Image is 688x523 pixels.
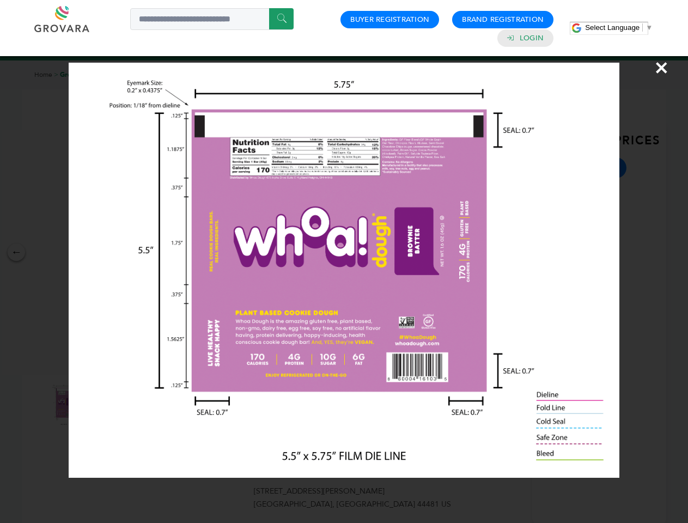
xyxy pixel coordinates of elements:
[654,52,669,83] span: ×
[585,23,640,32] span: Select Language
[520,33,544,43] a: Login
[585,23,653,32] a: Select Language​
[646,23,653,32] span: ▼
[69,63,619,478] img: Image Preview
[350,15,429,25] a: Buyer Registration
[130,8,294,30] input: Search a product or brand...
[462,15,544,25] a: Brand Registration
